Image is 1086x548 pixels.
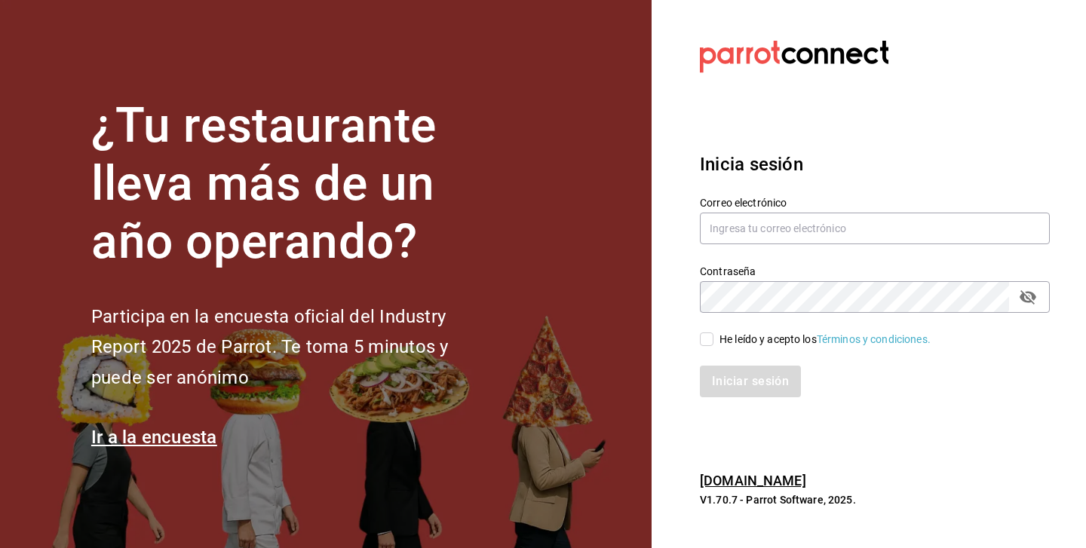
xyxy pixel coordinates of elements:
[700,151,1050,178] h3: Inicia sesión
[700,197,1050,208] label: Correo electrónico
[700,492,1050,507] p: V1.70.7 - Parrot Software, 2025.
[817,333,931,345] a: Términos y condiciones.
[700,213,1050,244] input: Ingresa tu correo electrónico
[91,302,499,393] h2: Participa en la encuesta oficial del Industry Report 2025 de Parrot. Te toma 5 minutos y puede se...
[91,427,217,448] a: Ir a la encuesta
[91,97,499,271] h1: ¿Tu restaurante lleva más de un año operando?
[1015,284,1041,310] button: passwordField
[700,266,1050,277] label: Contraseña
[719,332,931,347] div: He leído y acepto los
[700,473,806,488] a: [DOMAIN_NAME]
